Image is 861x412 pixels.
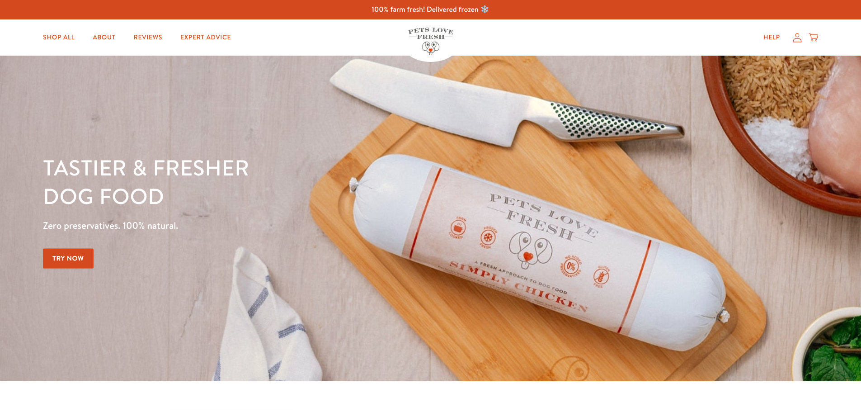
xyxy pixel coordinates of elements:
[85,28,122,47] a: About
[43,154,560,211] h1: Tastier & fresher dog food
[43,218,560,234] p: Zero preservatives. 100% natural.
[43,248,94,269] a: Try Now
[36,28,82,47] a: Shop All
[127,28,169,47] a: Reviews
[756,28,787,47] a: Help
[173,28,238,47] a: Expert Advice
[408,28,453,55] img: Pets Love Fresh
